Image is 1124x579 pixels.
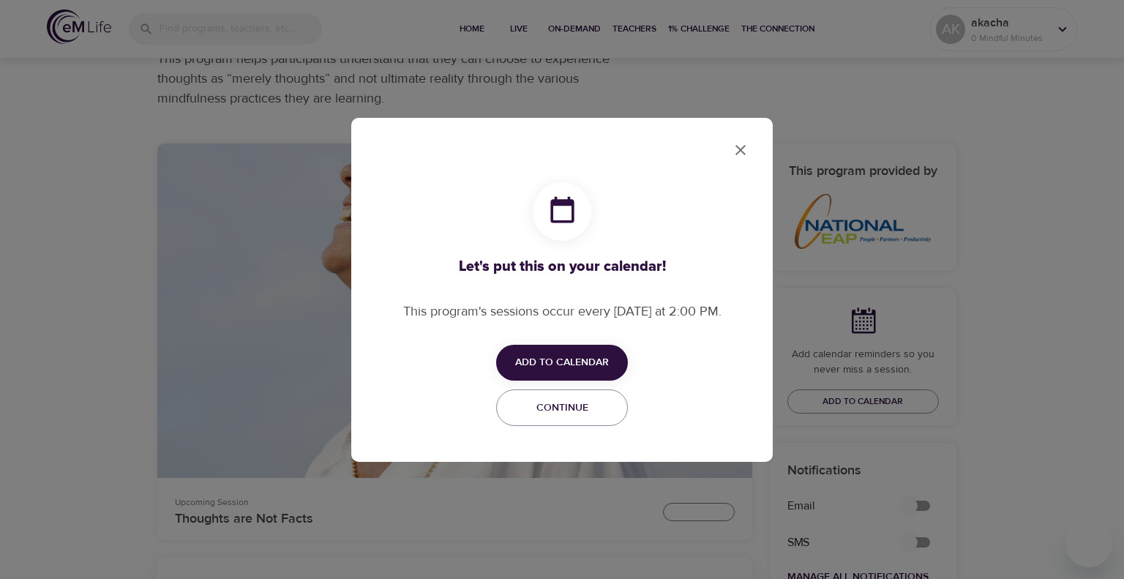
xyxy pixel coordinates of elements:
[496,345,628,381] button: Add to Calendar
[496,389,628,427] button: Continue
[403,258,722,275] h3: Let's put this on your calendar!
[403,302,722,321] p: This program's sessions occur every [DATE] at 2:00 PM.
[723,132,758,168] button: close
[506,399,618,417] span: Continue
[515,354,609,372] span: Add to Calendar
